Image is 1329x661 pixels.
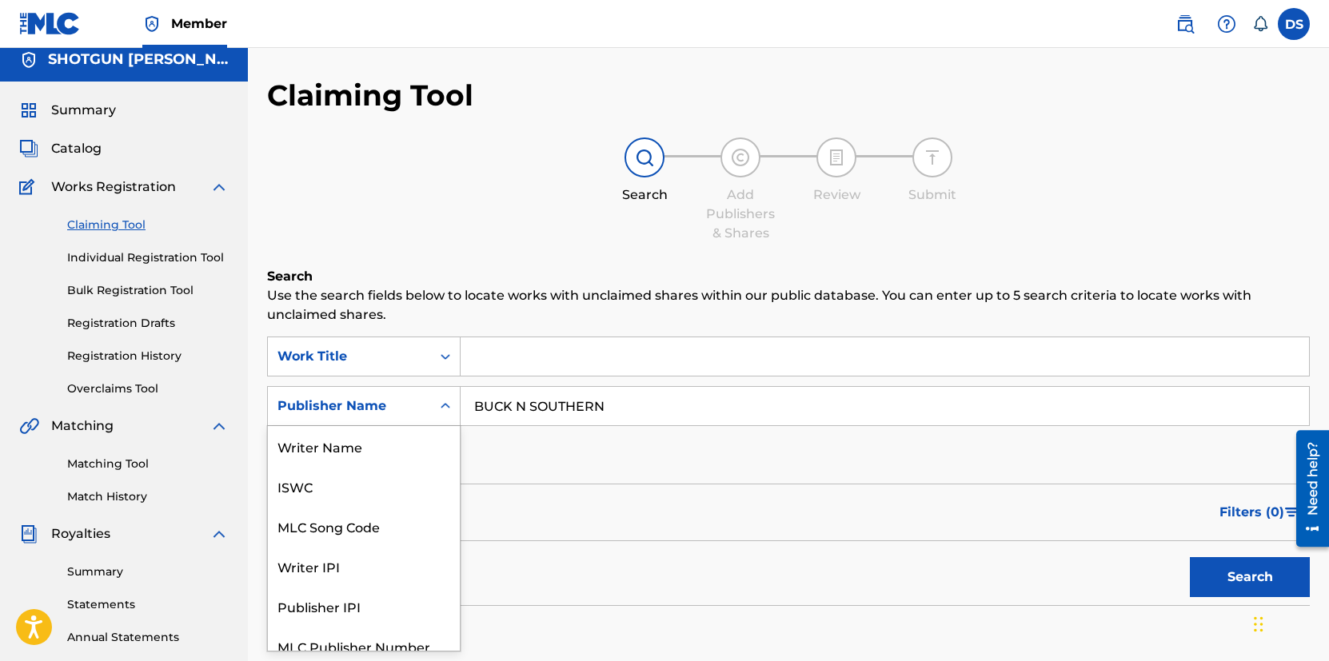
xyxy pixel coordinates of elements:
[210,524,229,544] img: expand
[19,139,102,158] a: CatalogCatalog
[1254,600,1263,648] div: Drag
[635,148,654,167] img: step indicator icon for Search
[1190,557,1310,597] button: Search
[19,101,116,120] a: SummarySummary
[923,148,942,167] img: step indicator icon for Submit
[19,524,38,544] img: Royalties
[51,524,110,544] span: Royalties
[19,139,38,158] img: Catalog
[67,282,229,299] a: Bulk Registration Tool
[268,586,460,626] div: Publisher IPI
[268,426,460,466] div: Writer Name
[1278,8,1310,40] div: User Menu
[1252,16,1268,32] div: Notifications
[19,177,40,197] img: Works Registration
[267,78,473,113] h2: Claiming Tool
[210,416,229,436] img: expand
[1217,14,1236,34] img: help
[142,14,162,34] img: Top Rightsholder
[268,506,460,546] div: MLC Song Code
[67,488,229,505] a: Match History
[1210,492,1310,532] button: Filters (0)
[67,596,229,613] a: Statements
[48,50,229,69] h5: SHOTGUN SHANE
[267,336,1310,605] form: Search Form
[67,249,229,266] a: Individual Registration Tool
[51,139,102,158] span: Catalog
[210,177,229,197] img: expand
[67,563,229,580] a: Summary
[67,315,229,332] a: Registration Drafts
[731,148,750,167] img: step indicator icon for Add Publishers & Shares
[1169,8,1201,40] a: Public Search
[277,396,421,416] div: Publisher Name
[277,347,421,366] div: Work Title
[796,185,876,205] div: Review
[1249,584,1329,661] iframe: Chat Widget
[267,267,1310,286] h6: Search
[268,546,460,586] div: Writer IPI
[51,101,116,120] span: Summary
[51,177,176,197] span: Works Registration
[67,217,229,233] a: Claiming Tool
[19,50,38,70] img: Accounts
[67,456,229,472] a: Matching Tool
[1175,14,1195,34] img: search
[171,14,227,33] span: Member
[67,629,229,646] a: Annual Statements
[1219,503,1284,522] span: Filters ( 0 )
[67,380,229,397] a: Overclaims Tool
[1284,422,1329,555] iframe: Resource Center
[67,348,229,364] a: Registration History
[892,185,972,205] div: Submit
[267,286,1310,325] p: Use the search fields below to locate works with unclaimed shares within our public database. You...
[19,416,39,436] img: Matching
[827,148,846,167] img: step indicator icon for Review
[268,466,460,506] div: ISWC
[51,416,114,436] span: Matching
[605,185,684,205] div: Search
[19,101,38,120] img: Summary
[19,12,81,35] img: MLC Logo
[700,185,780,243] div: Add Publishers & Shares
[1211,8,1243,40] div: Help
